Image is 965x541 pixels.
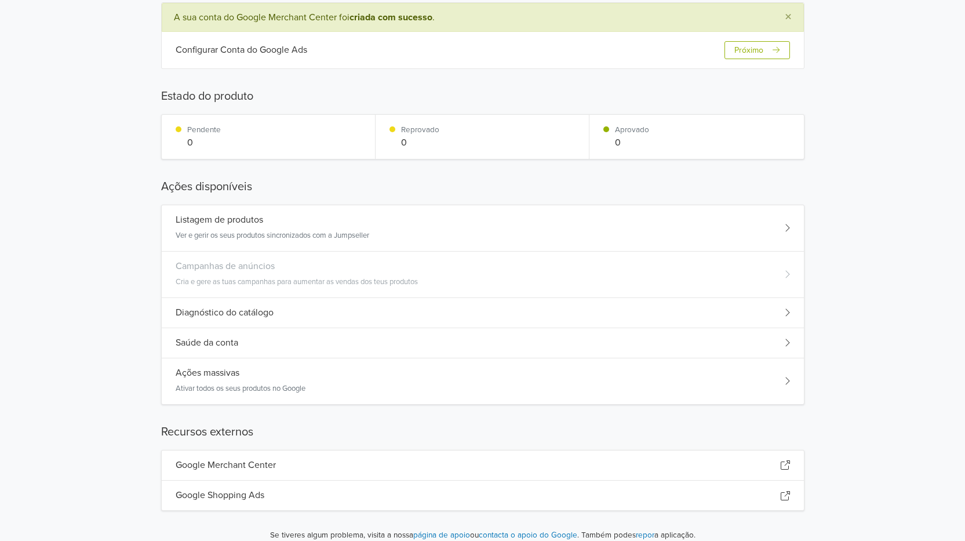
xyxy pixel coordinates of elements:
[162,358,804,404] div: Ações massivasAtivar todos os seus produtos no Google
[161,529,804,541] span: Se tiveres algum problema, visita a nossa ou . Também podes a aplicação.
[161,423,804,441] h5: Recursos externos
[589,115,803,159] div: Aprovado0
[176,337,238,348] h5: Saúde da conta
[162,205,804,252] div: Listagem de produtosVer e gerir os seus produtos sincronizados com a Jumpseller
[636,531,654,540] a: repor
[479,531,577,540] a: contacta o apoio do Google
[162,3,804,32] div: A sua conta do Google Merchant Center foi .
[162,481,804,510] div: Google Shopping Ads
[176,490,264,501] h5: Google Shopping Ads
[401,136,439,150] p: 0
[401,124,439,136] p: Reprovado
[376,115,589,159] div: Reprovado0
[413,531,470,540] a: página de apoio
[187,136,221,150] p: 0
[176,368,239,379] h5: Ações massivas
[724,41,789,59] button: Próximo
[176,261,275,272] h5: Campanhas de anúncios
[176,383,305,395] p: Ativar todos os seus produtos no Google
[176,277,418,288] p: Cria e gere as tuas campanhas para aumentar as vendas dos teus produtos
[349,12,432,23] b: criada com sucesso
[615,124,649,136] p: Aprovado
[162,328,804,358] div: Saúde da conta
[176,460,276,471] h5: Google Merchant Center
[162,115,376,159] div: Pendente0
[176,307,274,318] h5: Diagnóstico do catálogo
[615,136,649,150] p: 0
[162,451,804,481] div: Google Merchant Center
[773,3,803,31] button: Close
[176,230,369,242] p: Ver e gerir os seus produtos sincronizados com a Jumpseller
[187,124,221,136] p: Pendente
[176,215,263,226] h5: Listagem de produtos
[162,252,804,298] div: Campanhas de anúnciosCria e gere as tuas campanhas para aumentar as vendas dos teus produtos
[162,32,804,68] div: Configurar Conta do Google AdsPróximo
[176,45,307,56] h5: Configurar Conta do Google Ads
[785,9,792,26] span: ×
[161,88,804,105] h5: Estado do produto
[161,178,804,195] h5: Ações disponíveis
[162,298,804,328] div: Diagnóstico do catálogo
